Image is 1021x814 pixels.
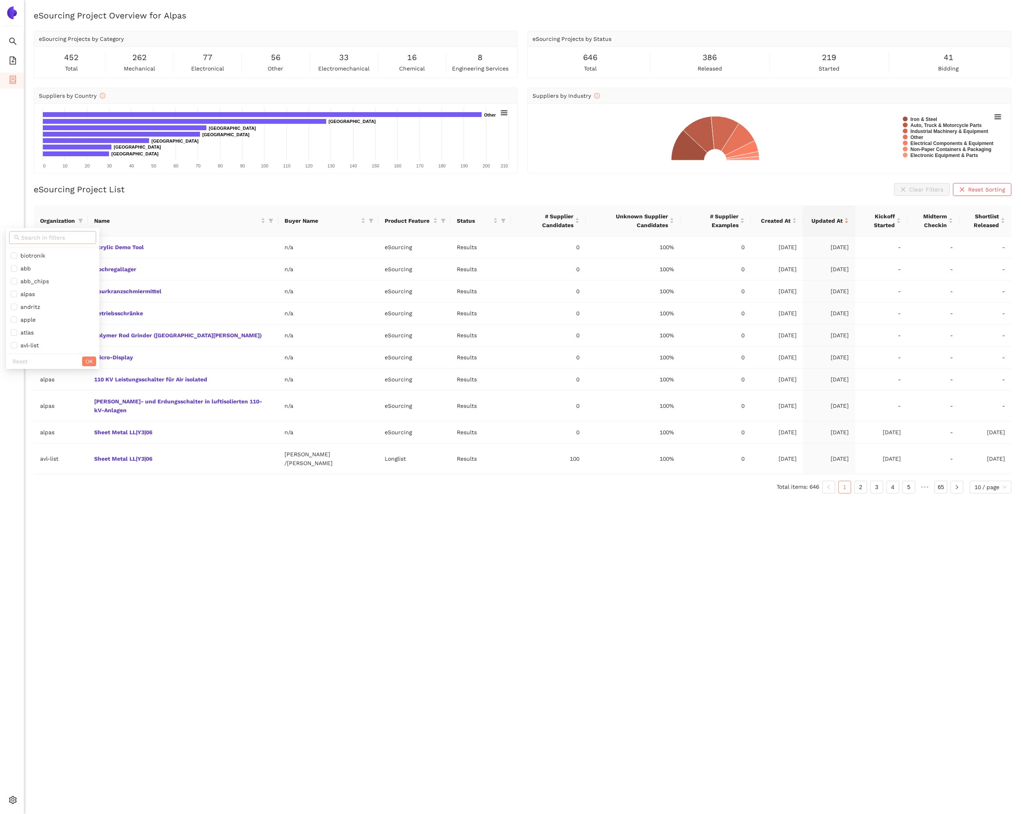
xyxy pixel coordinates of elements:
a: 1 [839,481,851,493]
td: - [907,258,959,280]
td: - [907,369,959,391]
td: - [959,347,1011,369]
span: Status [457,216,492,225]
td: 0 [510,421,585,443]
text: Iron & Steel [910,117,937,122]
span: ••• [918,481,931,494]
th: this column's title is Created At,this column is sortable [751,206,803,236]
text: 50 [151,163,156,168]
td: 100% [586,280,680,302]
text: 130 [327,163,335,168]
span: filter [78,218,83,223]
td: eSourcing [378,236,450,258]
text: 20 [85,163,90,168]
td: [DATE] [751,280,803,302]
td: - [907,280,959,302]
span: Created At [757,216,791,225]
text: 100 [261,163,268,168]
td: 0 [680,236,751,258]
img: Logo [6,6,18,19]
th: this column's title is Product Feature,this column is sortable [378,206,450,236]
th: this column's title is Midterm Checkin,this column is sortable [907,206,959,236]
span: Suppliers by Country [39,93,105,99]
td: Results [450,347,510,369]
span: filter [439,215,447,227]
td: 0 [510,324,585,347]
td: - [855,324,907,347]
td: - [855,391,907,421]
span: OK [85,357,93,366]
text: 200 [482,163,490,168]
td: eSourcing [378,421,450,443]
li: 65 [934,481,947,494]
span: other [268,64,283,73]
td: - [907,302,959,324]
td: [DATE] [803,347,855,369]
td: eSourcing [378,258,450,280]
th: this column's title is Kickoff Started,this column is sortable [855,206,907,236]
span: total [584,64,597,73]
span: engineering services [452,64,508,73]
td: [DATE] [751,421,803,443]
span: Kickoff Started [862,212,895,230]
span: filter [499,215,507,227]
h2: eSourcing Project List [34,183,125,195]
text: 120 [305,163,313,168]
td: [DATE] [959,443,1011,474]
td: 0 [510,258,585,280]
text: 60 [174,163,178,168]
text: 30 [107,163,112,168]
td: [DATE] [855,443,907,474]
span: 219 [822,51,836,64]
span: eSourcing Projects by Category [39,36,124,42]
td: eSourcing [378,324,450,347]
text: Other [910,135,923,140]
span: 452 [64,51,79,64]
span: 646 [583,51,597,64]
span: 16 [407,51,417,64]
td: Longlist [378,443,450,474]
span: Organization [40,216,75,225]
span: filter [267,215,275,227]
td: 100% [586,302,680,324]
text: [GEOGRAPHIC_DATA] [209,126,256,131]
td: - [959,280,1011,302]
li: Total items: 646 [777,481,819,494]
span: search [9,34,17,50]
td: - [855,236,907,258]
span: info-circle [594,93,600,99]
td: 0 [680,324,751,347]
button: OK [82,357,96,366]
a: 3 [871,481,883,493]
td: 0 [510,347,585,369]
button: right [950,481,963,494]
td: n/a [278,347,378,369]
span: mechanical [124,64,155,73]
h2: eSourcing Project Overview for Alpas [34,10,1011,21]
td: - [907,391,959,421]
td: [DATE] [803,443,855,474]
span: filter [441,218,446,223]
span: released [698,64,722,73]
td: - [855,369,907,391]
td: - [907,236,959,258]
span: electromechanical [318,64,369,73]
td: Results [450,258,510,280]
li: 4 [886,481,899,494]
td: - [959,236,1011,258]
td: [PERSON_NAME] /[PERSON_NAME] [278,443,378,474]
td: n/a [278,421,378,443]
li: Next 5 Pages [918,481,931,494]
li: 3 [870,481,883,494]
td: 0 [680,302,751,324]
th: this column's title is Shortlist Released,this column is sortable [959,206,1011,236]
button: left [822,481,835,494]
text: 70 [196,163,200,168]
span: started [819,64,839,73]
text: [GEOGRAPHIC_DATA] [202,132,250,137]
td: - [855,302,907,324]
td: eSourcing [378,280,450,302]
td: eSourcing [378,391,450,421]
td: 100% [586,391,680,421]
span: Unknown Supplier Candidates [592,212,668,230]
